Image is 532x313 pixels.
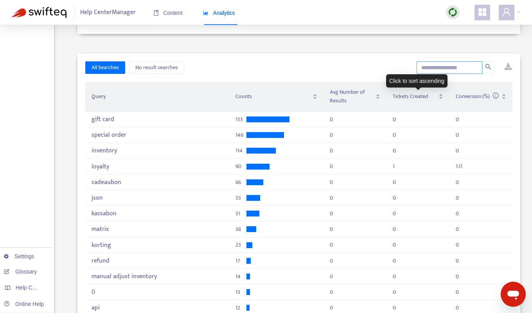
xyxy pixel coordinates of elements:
div: 0 [330,276,333,277]
div: 0 [330,166,333,166]
span: Content [153,10,183,16]
span: 13 [235,292,243,292]
th: Tickets Created [386,82,449,112]
span: 153 [235,119,243,120]
div: special order [92,131,223,139]
div: 0 [92,288,223,296]
button: All Searches [85,61,125,74]
div: 0 [456,292,459,292]
div: 0 [393,292,396,292]
span: search [485,64,491,70]
span: user [502,7,511,17]
span: Counts [235,92,311,101]
div: 0 [330,182,333,182]
a: Settings [4,253,34,259]
span: Tickets Created [393,92,437,101]
div: korting [92,241,223,249]
div: 0 [330,119,333,120]
div: refund [92,257,223,265]
iframe: Button to launch messaging window [501,282,526,307]
span: 14 [235,276,243,277]
th: Query [85,82,229,112]
div: matrix [92,225,223,233]
a: Online Help [4,301,44,307]
span: Avg Number of Results [330,88,374,105]
img: Swifteq [12,7,66,18]
span: book [153,10,159,16]
span: Analytics [203,10,235,16]
span: Help Centers [16,284,48,291]
span: No result searches [135,63,178,72]
div: kassabon [92,210,223,217]
span: Help Center Manager [80,5,136,20]
div: api [92,304,223,311]
img: sync.dc5367851b00ba804db3.png [448,7,458,17]
th: Avg Number of Results [324,82,386,112]
span: 90 [235,166,243,166]
span: Conversion (%) [456,92,499,101]
div: 0 [393,182,396,182]
a: Glossary [4,268,37,275]
div: 0 [456,119,459,120]
button: No result searches [129,61,184,74]
div: 0 [456,229,459,229]
div: 1.11 [456,166,462,166]
span: All Searches [92,63,119,72]
th: Counts [229,82,324,112]
span: 38 [235,229,243,229]
div: inventory [92,147,223,154]
div: json [92,194,223,202]
span: appstore [478,7,487,17]
div: 0 [393,229,396,229]
div: 0 [456,182,459,182]
div: 0 [330,229,333,229]
span: 66 [235,182,243,182]
div: 0 [330,292,333,292]
div: 1 [393,166,395,166]
div: gift card [92,116,223,123]
div: cadeaubon [92,179,223,186]
div: 0 [393,119,396,120]
div: manual adjust inventory [92,273,223,280]
span: area-chart [203,10,208,16]
div: 0 [393,276,396,277]
div: Click to sort ascending [386,74,448,88]
div: 0 [456,276,459,277]
div: loyalty [92,163,223,170]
